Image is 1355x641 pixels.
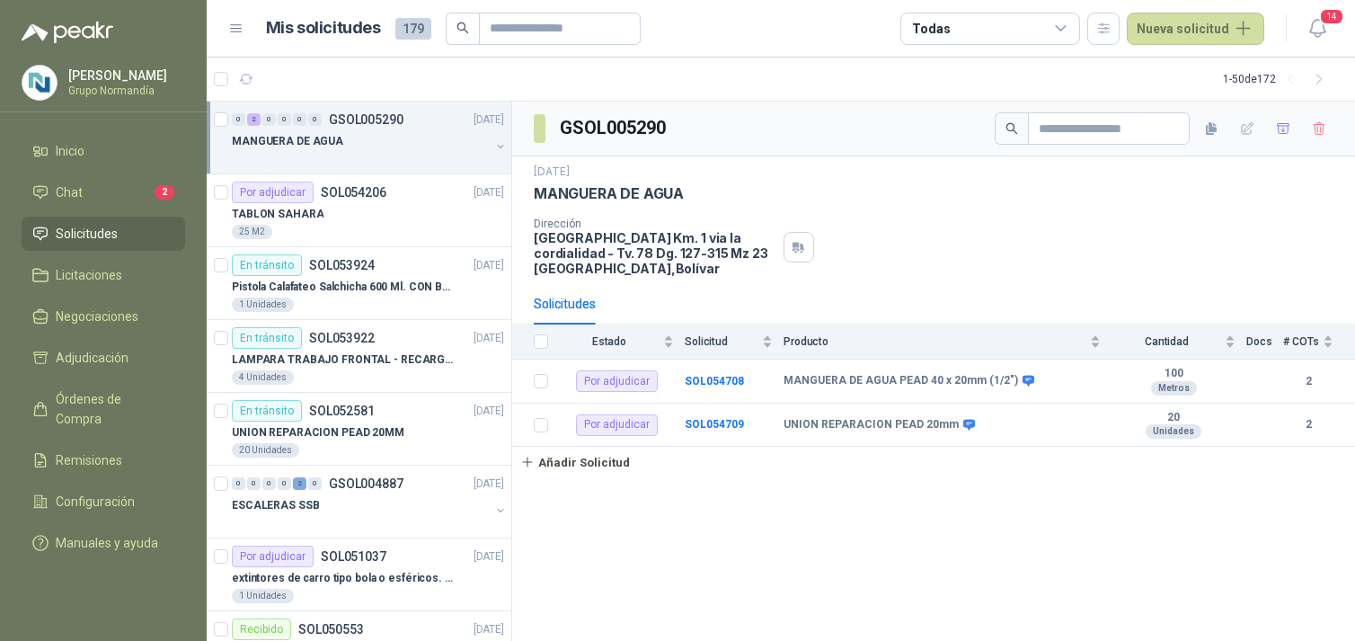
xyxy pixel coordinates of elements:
[456,22,469,34] span: search
[68,69,181,82] p: [PERSON_NAME]
[1111,325,1246,360] th: Cantidad
[232,109,508,166] a: 0 2 0 0 0 0 GSOL005290[DATE] MANGUERA DE AGUA
[1283,325,1355,360] th: # COTs
[534,184,684,203] p: MANGUERA DE AGUA
[22,258,185,292] a: Licitaciones
[56,307,138,326] span: Negociaciones
[685,418,744,431] a: SOL054709
[1283,416,1333,433] b: 2
[247,113,261,126] div: 2
[22,485,185,519] a: Configuración
[559,325,685,360] th: Estado
[321,550,386,563] p: SOL051037
[1005,122,1018,135] span: search
[1151,381,1197,396] div: Metros
[56,265,122,285] span: Licitaciones
[1111,335,1221,348] span: Cantidad
[534,294,596,314] div: Solicitudes
[784,335,1086,348] span: Producto
[22,341,185,375] a: Adjudicación
[22,175,185,209] a: Chat2
[559,335,660,348] span: Estado
[262,113,276,126] div: 0
[22,134,185,168] a: Inicio
[474,184,504,201] p: [DATE]
[329,477,403,490] p: GSOL004887
[232,370,294,385] div: 4 Unidades
[22,66,57,100] img: Company Logo
[474,621,504,638] p: [DATE]
[784,418,959,432] b: UNION REPARACION PEAD 20mm
[56,141,84,161] span: Inicio
[308,113,322,126] div: 0
[278,113,291,126] div: 0
[1111,411,1235,425] b: 20
[232,279,456,296] p: Pistola Calafateo Salchicha 600 Ml. CON BOQUILLA
[232,619,291,640] div: Recibido
[309,405,375,417] p: SOL052581
[278,477,291,490] div: 0
[1319,8,1344,25] span: 14
[232,589,294,603] div: 1 Unidades
[22,443,185,477] a: Remisiones
[293,477,306,490] div: 2
[232,113,245,126] div: 0
[68,85,181,96] p: Grupo Normandía
[22,526,185,560] a: Manuales y ayuda
[262,477,276,490] div: 0
[232,400,302,422] div: En tránsito
[474,257,504,274] p: [DATE]
[309,332,375,344] p: SOL053922
[1127,13,1264,45] button: Nueva solicitud
[685,335,758,348] span: Solicitud
[784,374,1018,388] b: MANGUERA DE AGUA PEAD 40 x 20mm (1/2")
[232,206,323,223] p: TABLON SAHARA
[207,320,511,393] a: En tránsitoSOL053922[DATE] LAMPARA TRABAJO FRONTAL - RECARGABLE4 Unidades
[308,477,322,490] div: 0
[474,548,504,565] p: [DATE]
[207,393,511,466] a: En tránsitoSOL052581[DATE] UNION REPARACION PEAD 20MM20 Unidades
[534,230,776,276] p: [GEOGRAPHIC_DATA] Km. 1 via la cordialidad - Tv. 78 Dg. 127-315 Mz 23 [GEOGRAPHIC_DATA] , Bolívar
[22,299,185,334] a: Negociaciones
[232,254,302,276] div: En tránsito
[685,375,744,387] a: SOL054708
[576,414,658,436] div: Por adjudicar
[395,18,431,40] span: 179
[1111,367,1235,381] b: 100
[56,450,122,470] span: Remisiones
[22,217,185,251] a: Solicitudes
[534,218,776,230] p: Dirección
[309,259,375,272] p: SOL053924
[56,492,135,512] span: Configuración
[474,403,504,420] p: [DATE]
[1246,325,1283,360] th: Docs
[1283,373,1333,390] b: 2
[56,348,128,368] span: Adjudicación
[56,389,168,429] span: Órdenes de Compra
[56,183,83,202] span: Chat
[1146,424,1201,439] div: Unidades
[298,623,364,636] p: SOL050553
[576,370,658,392] div: Por adjudicar
[232,352,456,369] p: LAMPARA TRABAJO FRONTAL - RECARGABLE
[1301,13,1333,45] button: 14
[784,325,1111,360] th: Producto
[155,185,174,200] span: 2
[232,473,508,530] a: 0 0 0 0 2 0 GSOL004887[DATE] ESCALERAS SSB
[534,164,570,181] p: [DATE]
[474,111,504,129] p: [DATE]
[232,298,294,312] div: 1 Unidades
[912,19,950,39] div: Todas
[329,113,403,126] p: GSOL005290
[266,15,381,41] h1: Mis solicitudes
[232,443,299,458] div: 20 Unidades
[474,330,504,347] p: [DATE]
[232,182,314,203] div: Por adjudicar
[207,539,511,611] a: Por adjudicarSOL051037[DATE] extintores de carro tipo bola o esféricos. Eficacia 21A - 113B1 Unid...
[293,113,306,126] div: 0
[22,382,185,436] a: Órdenes de Compra
[232,327,302,349] div: En tránsito
[232,570,456,587] p: extintores de carro tipo bola o esféricos. Eficacia 21A - 113B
